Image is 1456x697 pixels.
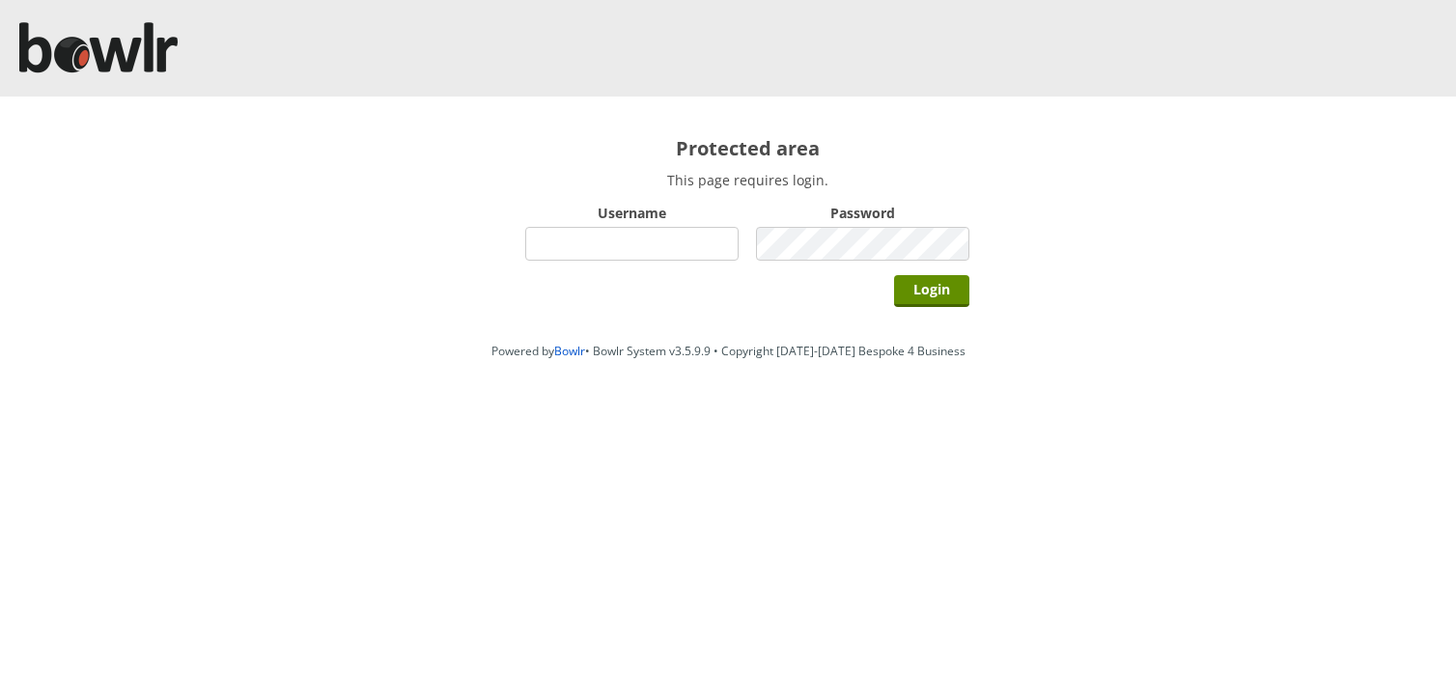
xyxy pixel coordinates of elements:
[525,171,969,189] p: This page requires login.
[894,275,969,307] input: Login
[525,204,739,222] label: Username
[554,343,585,359] a: Bowlr
[525,135,969,161] h2: Protected area
[756,204,969,222] label: Password
[491,343,966,359] span: Powered by • Bowlr System v3.5.9.9 • Copyright [DATE]-[DATE] Bespoke 4 Business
